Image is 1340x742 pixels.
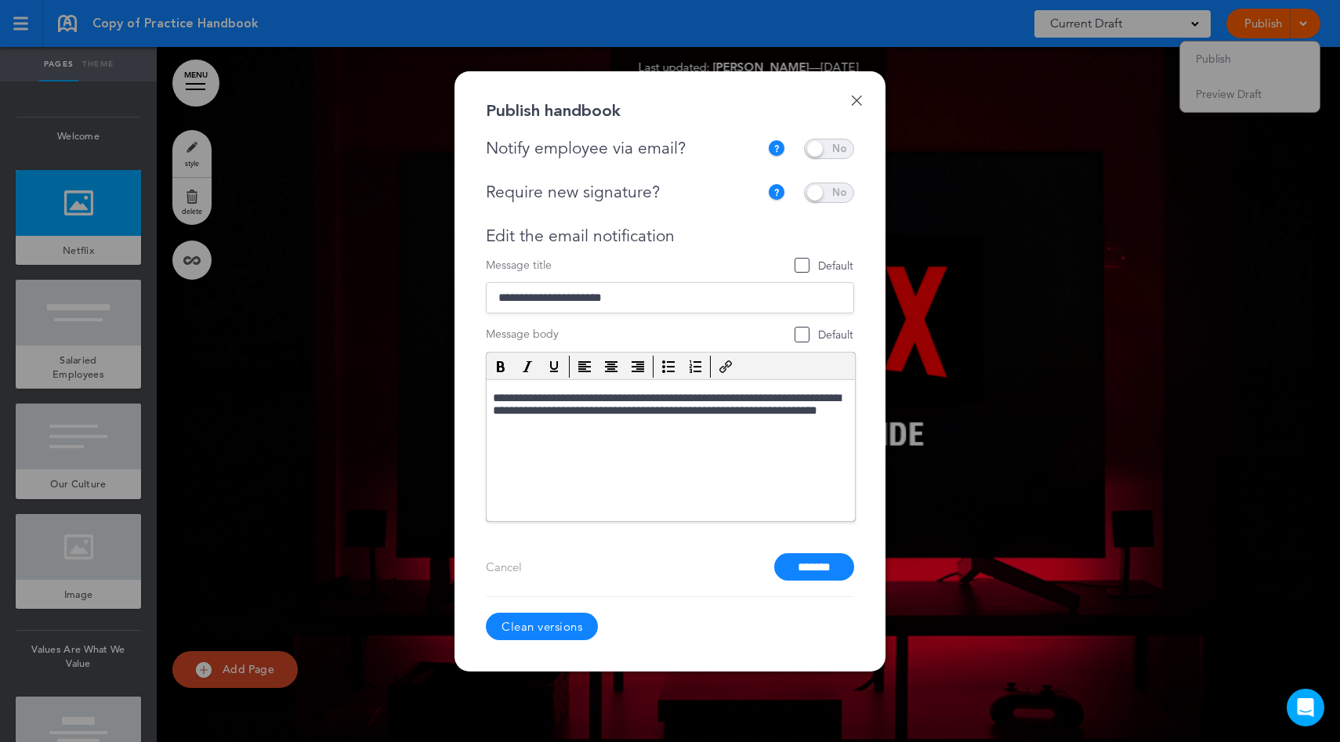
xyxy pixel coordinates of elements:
div: Notify employee via email? [486,139,767,158]
span: Message body [486,327,559,342]
a: Clean versions [486,613,598,640]
span: Default [795,259,853,273]
div: Align right [625,356,650,378]
a: Done [851,95,862,106]
iframe: Rich Text Area. Press ALT-F9 for menu. Press ALT-F10 for toolbar. Press ALT-0 for help [487,380,855,521]
div: Insert/edit link [713,356,738,378]
div: Open Intercom Messenger [1287,689,1324,726]
div: Publish handbook [486,103,621,119]
div: Align left [572,356,597,378]
div: Bold [488,356,513,378]
div: Underline [541,356,567,378]
div: Align center [599,356,624,378]
div: Italic [515,356,540,378]
a: Cancel [486,559,522,574]
span: Message title [486,258,552,273]
div: Numbered list [683,356,708,378]
div: Edit the email notification [486,226,854,246]
img: tooltip_icon.svg [767,183,786,202]
div: Require new signature? [486,183,759,202]
span: Default [795,328,853,342]
img: tooltip_icon.svg [767,139,786,158]
div: Bullet list [656,356,681,378]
